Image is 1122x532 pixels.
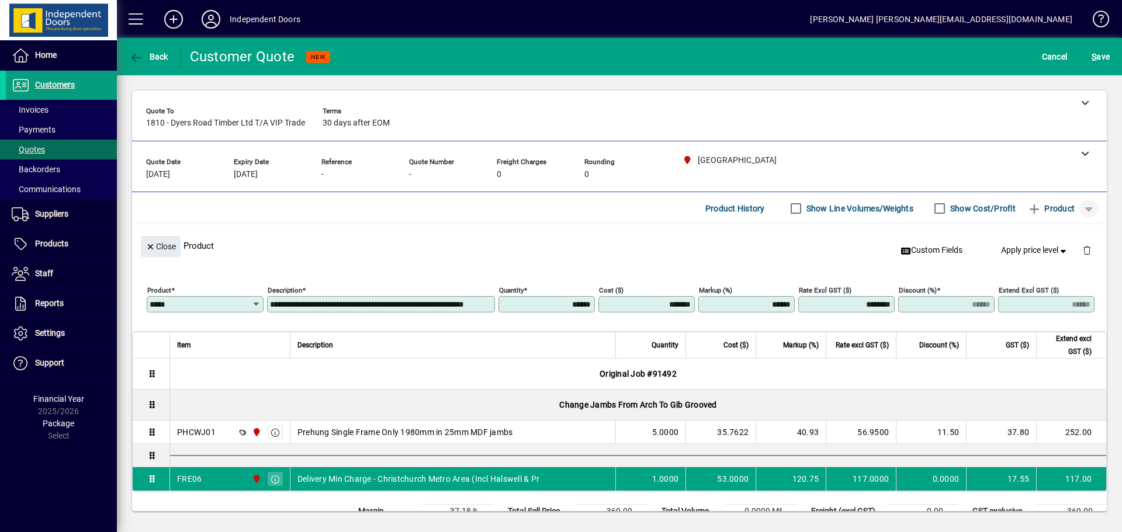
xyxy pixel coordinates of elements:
label: Show Cost/Profit [948,203,1016,214]
div: Product [132,224,1107,267]
button: Delete [1073,236,1101,264]
a: Products [6,230,117,259]
span: Staff [35,269,53,278]
span: Back [129,52,168,61]
a: Backorders [6,159,117,179]
td: 37.18 % [423,505,493,519]
span: Product History [705,199,765,218]
span: Christchurch [249,426,262,439]
td: 37.80 [966,420,1036,444]
div: PHCWJ01 [177,426,216,438]
td: Margin [352,505,423,519]
span: Delivery Min Charge - Christchurch Metro Area (Incl Halswell & Pr [297,473,539,485]
button: Product History [701,198,770,219]
span: GST ($) [1006,339,1029,352]
mat-label: Cost ($) [599,286,624,294]
span: Home [35,50,57,60]
span: 5.0000 [652,426,679,438]
td: GST exclusive [967,505,1037,519]
span: Suppliers [35,209,68,218]
app-page-header-button: Back [117,46,181,67]
span: Extend excl GST ($) [1044,332,1092,358]
td: Total Volume [656,505,726,519]
span: Close [146,237,176,256]
button: Custom Fields [896,240,967,261]
button: Profile [192,9,230,30]
a: Suppliers [6,200,117,229]
mat-label: Discount (%) [899,286,937,294]
span: Quantity [652,339,678,352]
mat-label: Description [268,286,302,294]
span: Products [35,239,68,248]
span: Product [1027,199,1075,218]
td: 17.55 [966,467,1036,491]
span: Description [297,339,333,352]
span: Apply price level [1001,244,1069,256]
span: Custom Fields [901,244,962,256]
span: Prehung Single Frame Only 1980mm in 25mm MDF jambs [297,426,513,438]
span: Cancel [1042,47,1068,66]
td: 120.75 [756,467,826,491]
td: 0.0000 [896,467,966,491]
span: ave [1092,47,1110,66]
span: Cost ($) [723,339,749,352]
span: Discount (%) [919,339,959,352]
span: [DATE] [234,170,258,179]
td: 53.0000 [685,467,756,491]
button: Cancel [1039,46,1071,67]
span: [DATE] [146,170,170,179]
span: 0 [497,170,501,179]
mat-label: Product [147,286,171,294]
button: Back [126,46,171,67]
a: Staff [6,259,117,288]
button: Close [141,236,181,257]
span: Package [43,419,74,428]
span: Communications [12,185,81,194]
span: 1.0000 [652,473,679,485]
button: Save [1089,46,1113,67]
div: FRE06 [177,473,202,485]
td: 40.93 [756,420,826,444]
span: Invoices [12,105,49,114]
div: 56.9500 [833,426,889,438]
button: Apply price level [996,240,1073,261]
a: Quotes [6,140,117,159]
span: Item [177,339,191,352]
mat-label: Markup (%) [699,286,732,294]
td: 252.00 [1036,420,1106,444]
td: 11.50 [896,420,966,444]
td: 117.00 [1036,467,1106,491]
span: Financial Year [33,394,84,404]
app-page-header-button: Close [138,241,183,251]
a: Reports [6,289,117,318]
div: Change Jambs From Arch To Gib Grooved [170,390,1106,420]
a: Home [6,41,117,70]
span: Markup (%) [783,339,819,352]
span: 30 days after EOM [323,119,390,128]
td: 0.00 [887,505,957,519]
span: 1810 - Dyers Road Timber Ltd T/A VIP Trade [146,119,305,128]
span: Quotes [12,145,45,154]
div: Customer Quote [190,47,295,66]
td: Total Sell Price [502,505,576,519]
span: 0 [584,170,589,179]
mat-label: Rate excl GST ($) [799,286,851,294]
mat-label: Quantity [499,286,524,294]
div: [PERSON_NAME] [PERSON_NAME][EMAIL_ADDRESS][DOMAIN_NAME] [810,10,1072,29]
span: Christchurch [249,472,262,485]
a: Payments [6,120,117,140]
span: NEW [311,53,325,61]
span: Settings [35,328,65,338]
div: 117.0000 [833,473,889,485]
a: Communications [6,179,117,199]
a: Knowledge Base [1084,2,1107,40]
span: Customers [35,80,75,89]
span: Support [35,358,64,367]
span: Reports [35,298,64,308]
td: Freight (excl GST) [805,505,887,519]
td: 0.0000 M³ [726,505,796,519]
app-page-header-button: Delete [1073,245,1101,255]
td: 369.00 [576,505,646,519]
div: Independent Doors [230,10,300,29]
span: - [409,170,411,179]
